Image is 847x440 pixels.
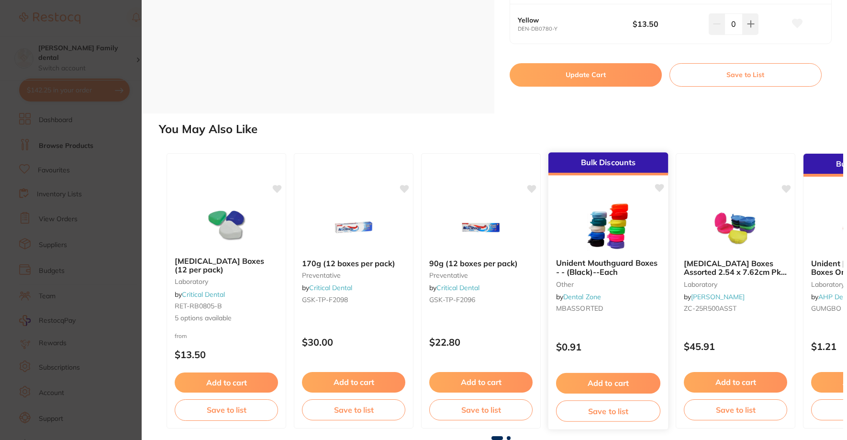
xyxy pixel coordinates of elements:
button: Add to cart [556,373,660,394]
button: Save to list [684,399,787,420]
button: Add to cart [302,372,405,392]
b: Unident Mouthguard Boxes - - (Black)--Each [556,259,660,276]
p: $22.80 [429,337,533,348]
img: Retainer Boxes (12 per pack) [195,201,257,249]
p: $30.00 [302,337,405,348]
small: GSK-TP-F2096 [429,296,533,304]
button: Save to List [669,63,822,86]
small: DEN-DB0780-Y [518,26,633,32]
img: 170g (12 boxes per pack) [323,203,385,251]
b: 90g (12 boxes per pack) [429,259,533,268]
button: Save to list [302,399,405,420]
b: Yellow [518,16,621,24]
span: by [684,293,745,301]
span: 5 options available [175,314,278,323]
button: Add to cart [684,372,787,392]
h2: You May Also Like [159,123,843,136]
span: by [429,283,479,292]
a: [PERSON_NAME] [691,293,745,301]
img: Unident Mouthguard Boxes - - (Black)--Each [577,203,639,251]
img: 90g (12 boxes per pack) [450,203,512,251]
a: Dental Zone [563,293,601,301]
b: Retainer Boxes (12 per pack) [175,257,278,274]
button: Update Cart [510,63,662,86]
b: 170g (12 boxes per pack) [302,259,405,268]
p: $45.91 [684,341,787,352]
small: MBASSORTED [556,305,660,313]
span: from [175,332,187,339]
div: Bulk Discounts [548,152,668,175]
small: GSK-TP-F2098 [302,296,405,304]
small: preventative [302,271,405,279]
button: Save to list [556,400,660,422]
span: by [175,290,225,299]
img: Retainer Boxes Assorted 2.54 x 7.62cm Pk of 12 [704,203,767,251]
span: by [556,293,601,301]
button: Save to list [429,399,533,420]
a: Critical Dental [182,290,225,299]
button: Save to list [175,399,278,420]
b: Retainer Boxes Assorted 2.54 x 7.62cm Pk of 12 [684,259,787,277]
b: $13.50 [633,19,702,29]
small: preventative [429,271,533,279]
a: Critical Dental [309,283,352,292]
a: Critical Dental [436,283,479,292]
p: $0.91 [556,341,660,352]
small: laboratory [175,278,278,285]
small: other [556,281,660,288]
small: laboratory [684,281,787,288]
small: ZC-25R500ASST [684,305,787,312]
p: $13.50 [175,349,278,360]
span: by [302,283,352,292]
button: Add to cart [175,372,278,393]
button: Add to cart [429,372,533,392]
small: RET-RB0805-B [175,302,278,310]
